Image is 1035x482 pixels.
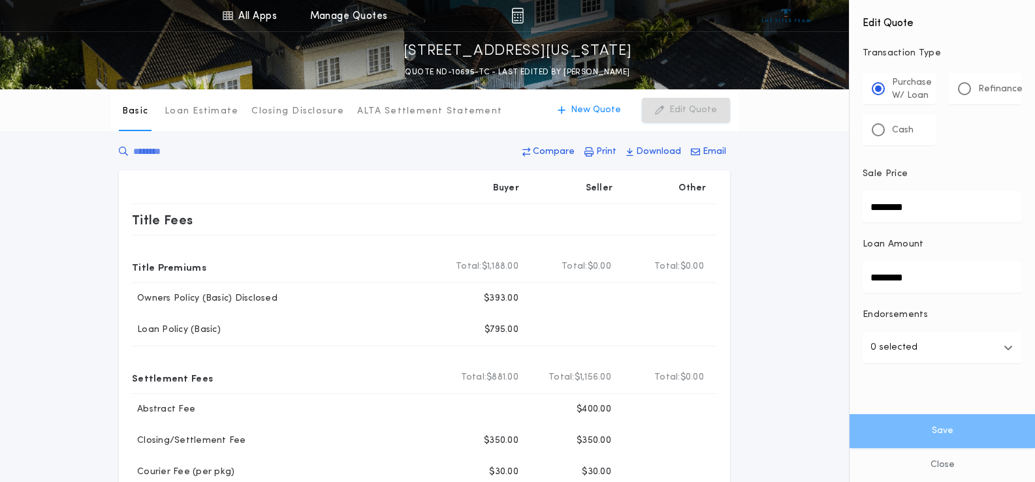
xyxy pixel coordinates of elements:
b: Total: [461,371,487,384]
b: Total: [654,371,680,384]
p: Edit Quote [669,104,717,117]
p: ALTA Settlement Statement [357,105,502,118]
p: 0 selected [870,340,917,355]
p: Loan Estimate [165,105,238,118]
p: Closing/Settlement Fee [132,434,246,447]
p: Owners Policy (Basic) Disclosed [132,292,278,305]
button: New Quote [545,98,634,123]
p: Loan Amount [863,238,924,251]
p: Purchase W/ Loan [892,76,932,102]
b: Total: [456,260,482,273]
button: Compare [518,140,579,164]
p: Sale Price [863,168,908,181]
button: Download [622,140,685,164]
p: Abstract Fee [132,403,195,416]
b: Total: [654,260,680,273]
button: Email [687,140,730,164]
button: Edit Quote [642,98,730,123]
span: $0.00 [588,260,611,273]
p: $400.00 [577,403,611,416]
p: Loan Policy (Basic) [132,324,221,337]
span: $0.00 [680,371,704,384]
p: [STREET_ADDRESS][US_STATE] [404,41,632,62]
p: Refinance [978,83,1023,96]
h4: Edit Quote [863,8,1022,31]
p: New Quote [571,104,621,117]
input: Loan Amount [863,262,1022,293]
span: $1,188.00 [482,260,518,273]
p: Compare [533,145,575,158]
p: Other [679,182,707,195]
img: vs-icon [761,9,810,22]
span: $1,156.00 [575,371,611,384]
b: Total: [562,260,588,273]
p: Print [596,145,616,158]
p: Settlement Fees [132,367,213,388]
button: Print [581,140,620,164]
p: Endorsements [863,309,1022,322]
input: Sale Price [863,191,1022,222]
p: QUOTE ND-10695-TC - LAST EDITED BY [PERSON_NAME] [405,66,629,79]
p: Title Premiums [132,256,206,277]
p: $30.00 [582,466,611,479]
p: Title Fees [132,209,193,230]
button: Close [850,448,1035,482]
p: $795.00 [485,324,518,337]
p: Email [703,145,726,158]
p: Basic [122,105,148,118]
p: Seller [586,182,613,195]
span: $881.00 [486,371,518,384]
b: Total: [549,371,575,384]
p: Cash [892,124,914,137]
span: $0.00 [680,260,704,273]
p: Transaction Type [863,47,1022,60]
p: Courier Fee (per pkg) [132,466,234,479]
p: $30.00 [489,466,518,479]
button: 0 selected [863,332,1022,363]
p: $350.00 [577,434,611,447]
p: Buyer [493,182,519,195]
p: $350.00 [484,434,518,447]
p: Closing Disclosure [251,105,344,118]
img: img [511,8,524,23]
button: Save [850,414,1035,448]
p: $393.00 [484,292,518,305]
p: Download [636,145,681,158]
